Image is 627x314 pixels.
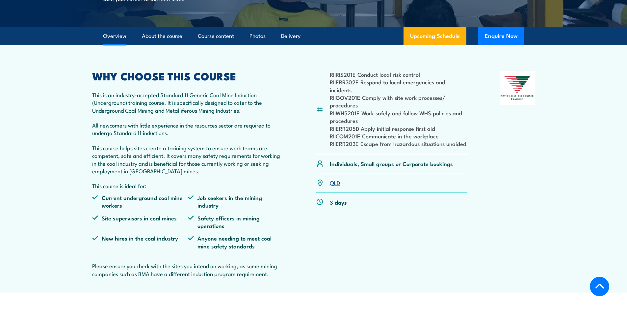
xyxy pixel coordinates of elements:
p: Individuals, Small groups or Corporate bookings [330,160,453,167]
li: RIIERR203E Escape from hazardous situations unaided [330,140,468,147]
li: Job seekers in the mining industry [188,194,284,209]
img: Nationally Recognised Training logo. [500,71,535,105]
p: This course is ideal for: [92,182,284,189]
a: QLD [330,179,340,186]
li: RIIERR205D Apply initial response first aid [330,125,468,132]
h2: WHY CHOOSE THIS COURSE [92,71,284,80]
p: All newcomers with little experience in the resources sector are required to undergo Standard 11 ... [92,121,284,137]
li: RIIERR302E Respond to local emergencies and incidents [330,78,468,94]
a: Course content [198,27,234,45]
p: Please ensure you check with the sites you intend on working, as some mining companies such as BM... [92,262,284,277]
li: RIIRIS201E Conduct local risk control [330,71,468,78]
li: Site supervisors in coal mines [92,214,188,230]
li: RIIWHS201E Work safely and follow WHS policies and procedures [330,109,468,125]
li: New hires in the coal industry [92,234,188,250]
a: Photos [249,27,266,45]
a: Overview [103,27,126,45]
button: Enquire Now [478,27,524,45]
a: Delivery [281,27,300,45]
li: RIIGOV201E Comply with site work processes/ procedures [330,94,468,109]
li: Anyone needing to meet coal mine safety standards [188,234,284,250]
a: About the course [142,27,182,45]
p: This course helps sites create a training system to ensure work teams are competent, safe and eff... [92,144,284,175]
li: RIICOM201E Communicate in the workplace [330,132,468,140]
li: Safety officers in mining operations [188,214,284,230]
p: 3 days [330,198,347,206]
li: Current underground coal mine workers [92,194,188,209]
a: Upcoming Schedule [404,27,466,45]
p: This is an industry-accepted Standard 11 Generic Coal Mine Induction (Underground) training cours... [92,91,284,114]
